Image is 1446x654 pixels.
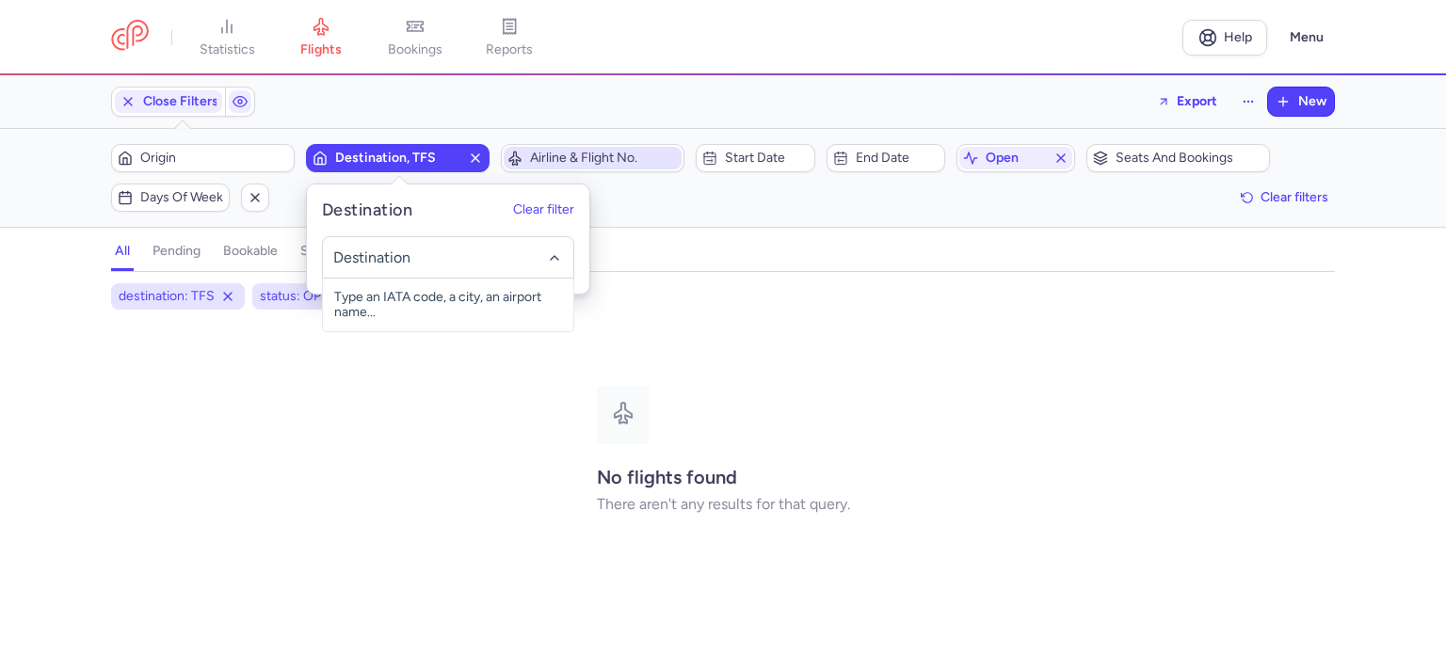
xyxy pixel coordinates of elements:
[1116,151,1263,166] span: Seats and bookings
[300,41,342,58] span: flights
[486,41,533,58] span: reports
[986,151,1046,166] span: open
[111,20,149,55] a: CitizenPlane red outlined logo
[335,151,460,166] span: Destination, TFS
[112,88,225,116] button: Close Filters
[111,183,230,212] button: Days of week
[300,243,349,260] h4: sold out
[323,279,573,331] span: Type an IATA code, a city, an airport name...
[1261,190,1328,204] span: Clear filters
[513,202,574,217] button: Clear filter
[223,243,278,260] h4: bookable
[856,151,939,166] span: End date
[1177,94,1217,108] span: Export
[119,287,215,306] span: destination: TFS
[1086,144,1270,172] button: Seats and bookings
[1268,88,1334,116] button: New
[597,496,850,513] p: There aren't any results for that query.
[115,243,130,260] h4: all
[180,17,274,58] a: statistics
[274,17,368,58] a: flights
[827,144,945,172] button: End date
[501,144,684,172] button: Airline & Flight No.
[1224,30,1252,44] span: Help
[111,144,295,172] button: Origin
[530,151,678,166] span: Airline & Flight No.
[696,144,814,172] button: Start date
[1234,183,1335,212] button: Clear filters
[153,243,201,260] h4: pending
[333,247,564,267] input: -searchbox
[260,287,339,306] span: status: OPEN
[368,17,462,58] a: bookings
[597,466,737,488] strong: No flights found
[462,17,556,58] a: reports
[322,199,412,221] h5: Destination
[725,151,808,166] span: Start date
[140,151,288,166] span: Origin
[1278,20,1335,56] button: Menu
[143,94,218,109] span: Close Filters
[1182,20,1267,56] a: Help
[306,144,490,172] button: Destination, TFS
[388,41,442,58] span: bookings
[140,190,223,205] span: Days of week
[1145,87,1229,117] button: Export
[1298,94,1326,109] span: New
[956,144,1075,172] button: open
[200,41,255,58] span: statistics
